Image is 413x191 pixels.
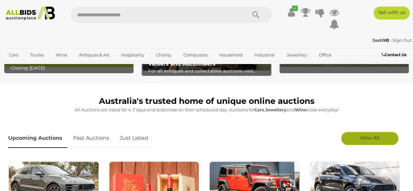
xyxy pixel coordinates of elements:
[26,50,48,60] a: Trucks
[254,107,264,112] strong: Cars
[117,50,149,60] a: Hospitality
[282,50,311,60] a: Jewellery
[250,50,279,60] a: Industrial
[51,50,71,60] a: Wine
[382,51,408,58] a: Contact Us
[341,132,398,145] a: View All
[179,50,211,60] a: Computers
[215,50,247,60] a: Household
[5,50,23,60] a: Cars
[68,129,114,148] a: Past Auctions
[292,6,298,11] i: ✔
[372,38,390,43] a: Justi9
[286,7,296,18] a: ✔
[295,107,307,112] strong: Wine
[360,135,379,141] span: View All
[143,19,271,71] a: EHVA | Evans Hastings Valuers and Auctioneers EHVA | [PERSON_NAME] [PERSON_NAME] Valuers and Auct...
[3,7,57,20] img: Allbids.com.au
[390,38,391,43] span: |
[8,106,405,114] p: All Auctions are listed for 4-7 days and bids close on their scheduled day. Auctions for , and cl...
[11,64,130,72] p: Closing [DATE]
[148,67,268,83] p: For all antiques and collectables auctions visit: EHVA
[265,107,286,112] strong: Jewellery
[314,50,335,60] a: Office
[239,7,272,23] button: Search
[115,129,153,148] a: Just Listed
[5,60,27,71] a: Sports
[392,38,411,43] a: Sign Out
[8,97,405,106] h1: Australia's trusted home of unique online auctions
[152,50,176,60] a: Charity
[372,38,389,43] strong: Justi9
[30,60,85,71] a: [GEOGRAPHIC_DATA]
[75,50,114,60] a: Antiques & Art
[382,52,406,57] b: Contact Us
[373,7,410,20] a: Sell with us
[8,129,67,148] a: Upcoming Auctions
